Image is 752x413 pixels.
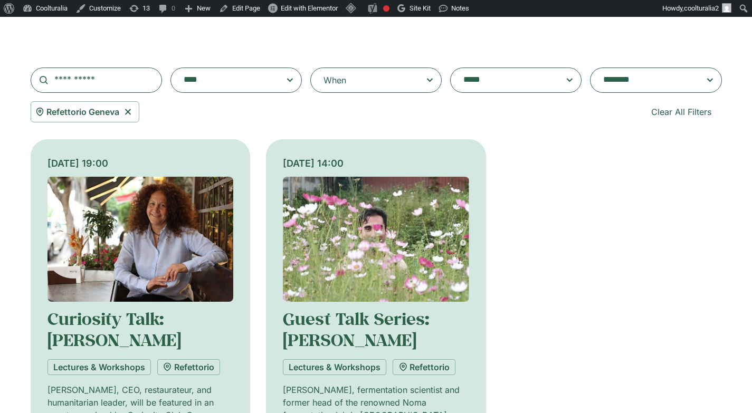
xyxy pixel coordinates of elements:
[157,359,220,375] a: Refettorio
[47,359,151,375] a: Lectures & Workshops
[47,156,234,170] div: [DATE] 19:00
[283,359,386,375] a: Lectures & Workshops
[281,4,338,12] span: Edit with Elementor
[283,308,429,351] a: Guest Talk Series: [PERSON_NAME]
[603,73,688,88] textarea: Search
[47,308,181,351] a: Curiosity Talk: [PERSON_NAME]
[651,105,711,118] span: Clear All Filters
[641,101,722,122] a: Clear All Filters
[46,105,119,118] span: Refettorio Geneva
[463,73,548,88] textarea: Search
[283,156,469,170] div: [DATE] 14:00
[410,4,431,12] span: Site Kit
[684,4,719,12] span: coolturalia2
[323,74,346,87] div: When
[393,359,455,375] a: Refettorio
[184,73,268,88] textarea: Search
[383,5,389,12] div: Needs improvement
